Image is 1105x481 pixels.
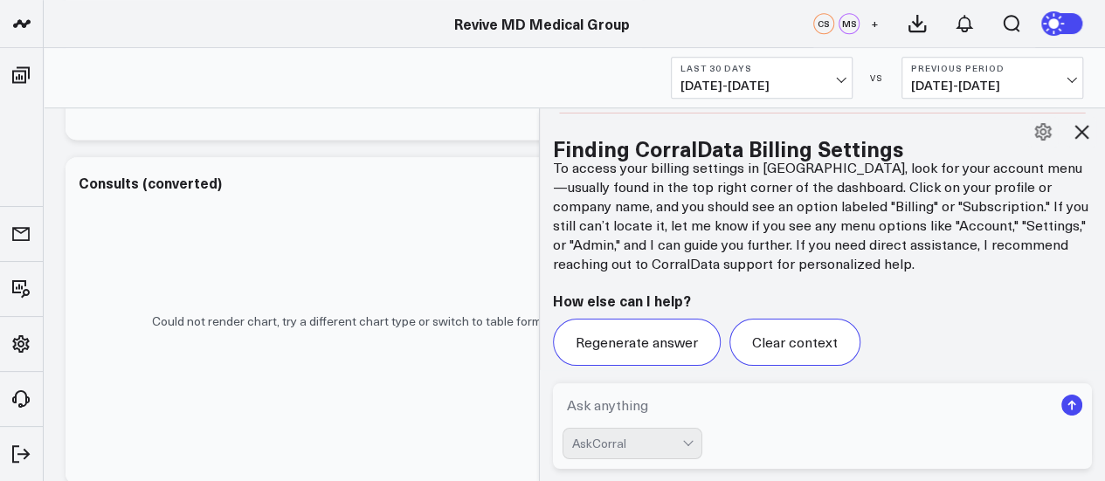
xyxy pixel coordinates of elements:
[572,436,682,450] div: AskCorral
[152,314,556,328] p: Could not render chart, try a different chart type or switch to table format.
[553,319,721,366] button: Regenerate answer
[911,63,1074,73] b: Previous Period
[553,158,1093,273] p: To access your billing settings in [GEOGRAPHIC_DATA], look for your account menu—usually found in...
[671,57,853,99] button: Last 30 Days[DATE]-[DATE]
[911,79,1074,93] span: [DATE] - [DATE]
[553,139,1093,158] h2: Finding CorralData Billing Settings
[680,63,843,73] b: Last 30 Days
[79,173,222,192] div: Consults (converted)
[680,79,843,93] span: [DATE] - [DATE]
[871,17,879,30] span: +
[861,72,893,83] div: VS
[813,13,834,34] div: CS
[839,13,860,34] div: MS
[729,319,860,366] button: Clear context
[901,57,1083,99] button: Previous Period[DATE]-[DATE]
[454,14,630,33] a: Revive MD Medical Group
[864,13,885,34] button: +
[553,291,1093,310] h2: How else can I help?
